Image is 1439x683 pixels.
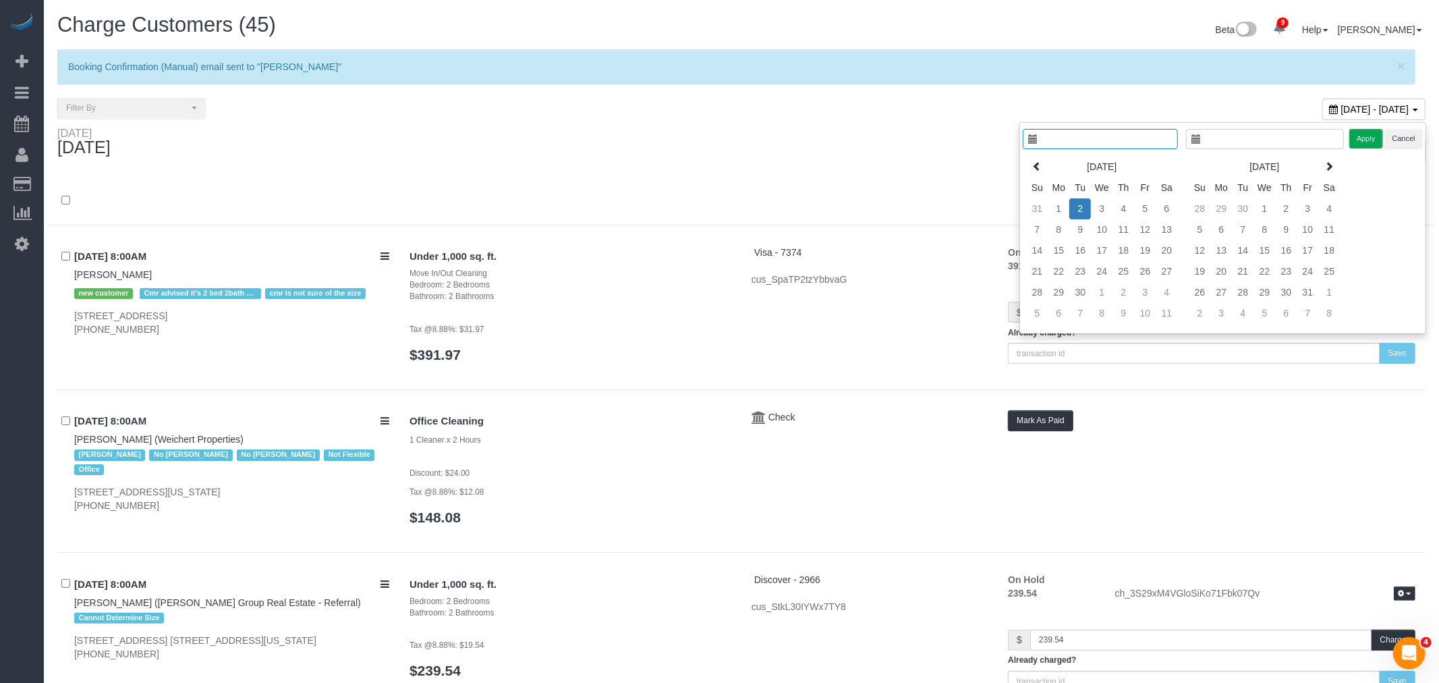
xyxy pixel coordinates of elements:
a: [PERSON_NAME] ([PERSON_NAME] Group Real Estate - Referral) [74,597,361,608]
th: Tu [1232,177,1253,198]
div: Move In/Out Cleaning [410,268,731,279]
td: 29 [1048,282,1069,303]
span: × [1397,58,1405,74]
td: 16 [1069,240,1091,261]
a: $239.54 [410,663,461,678]
td: 9 [1112,303,1134,324]
td: 19 [1189,261,1210,282]
td: 11 [1112,219,1134,240]
th: Su [1026,177,1048,198]
td: 11 [1318,219,1340,240]
td: 27 [1156,261,1177,282]
strong: On Hold [1008,247,1044,258]
td: 12 [1189,240,1210,261]
span: new customer [74,288,133,299]
strong: On Hold [1008,574,1044,585]
td: 4 [1112,198,1134,219]
td: 29 [1253,282,1275,303]
div: [STREET_ADDRESS] [PHONE_NUMBER] [74,309,389,336]
div: cus_SpaTP2tzYbbvaG [752,273,988,286]
h4: [DATE] 8:00AM [74,416,389,427]
td: 17 [1091,240,1112,261]
td: 5 [1189,219,1210,240]
td: 26 [1189,282,1210,303]
a: [PERSON_NAME] (Weichert Properties) [74,434,244,445]
th: [DATE] [1210,157,1318,177]
strong: 239.54 [1008,588,1037,599]
small: Tax @8.88%: $31.97 [410,325,484,334]
a: Help [1302,24,1328,35]
p: Booking Confirmation (Manual) email sent to "[PERSON_NAME]" [68,60,1391,74]
small: 1 Cleaner x 2 Hours [410,435,481,445]
td: 20 [1210,261,1232,282]
td: 2 [1189,303,1210,324]
th: Sa [1156,177,1177,198]
span: No [PERSON_NAME] [149,449,232,460]
td: 10 [1134,303,1156,324]
h4: Office Cleaning [410,416,731,427]
div: Bathroom: 2 Bathrooms [410,291,731,302]
td: 10 [1297,219,1318,240]
td: 6 [1156,198,1177,219]
td: 16 [1275,240,1297,261]
td: 3 [1210,303,1232,324]
td: 28 [1189,198,1210,219]
span: [PERSON_NAME] [74,449,145,460]
span: Office [74,464,104,475]
td: 3 [1297,198,1318,219]
td: 30 [1069,282,1091,303]
img: New interface [1235,22,1257,39]
td: 31 [1297,282,1318,303]
td: 4 [1232,303,1253,324]
td: 28 [1026,282,1048,303]
td: 1 [1048,198,1069,219]
button: Close [1397,59,1405,73]
div: Tags [74,446,389,479]
td: 21 [1232,261,1253,282]
div: cus_StkL30IYWx7TY8 [752,600,988,613]
td: 23 [1275,261,1297,282]
td: 6 [1210,219,1232,240]
small: Discount: $24.00 [410,468,470,478]
span: Not Flexible [324,449,375,460]
button: Mark As Paid [1008,410,1073,431]
td: 31 [1026,198,1048,219]
td: 1 [1091,282,1112,303]
a: Beta [1216,24,1258,35]
td: 8 [1253,219,1275,240]
a: Discover - 2966 [754,574,820,585]
span: Charge Customers (45) [57,13,276,36]
a: $391.97 [410,347,461,362]
span: Filter By [66,103,188,114]
td: 7 [1297,303,1318,324]
td: 8 [1048,219,1069,240]
th: Fr [1134,177,1156,198]
div: Tags [74,281,389,302]
td: 12 [1134,219,1156,240]
td: 7 [1232,219,1253,240]
small: Tax @8.88%: $12.08 [410,487,484,497]
td: 18 [1112,240,1134,261]
td: 15 [1253,240,1275,261]
td: 25 [1318,261,1340,282]
button: Apply [1349,129,1383,148]
td: 24 [1091,261,1112,282]
input: transaction id [1008,343,1380,364]
td: 7 [1026,219,1048,240]
a: $148.08 [410,510,461,525]
th: Su [1189,177,1210,198]
td: 5 [1026,303,1048,324]
a: 9 [1266,13,1293,43]
th: Fr [1297,177,1318,198]
div: Bedroom: 2 Bedrooms [410,596,731,607]
th: We [1091,177,1112,198]
div: [STREET_ADDRESS] [STREET_ADDRESS][US_STATE] [PHONE_NUMBER] [74,634,389,661]
td: 25 [1112,261,1134,282]
th: Th [1112,177,1134,198]
th: [DATE] [1048,157,1156,177]
td: 6 [1275,303,1297,324]
td: 6 [1048,303,1069,324]
div: Bedroom: 2 Bedrooms [410,279,731,291]
td: 2 [1112,282,1134,303]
